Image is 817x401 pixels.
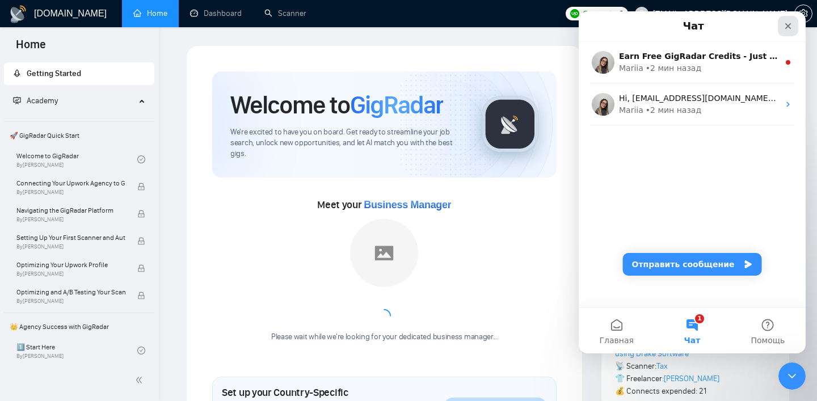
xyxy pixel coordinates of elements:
span: setting [795,9,812,18]
span: Connecting Your Upwork Agency to GigRadar [16,178,125,189]
span: Navigating the GigRadar Platform [16,205,125,216]
img: logo [9,5,27,23]
span: Academy [13,96,58,105]
span: Чат [106,325,122,333]
span: Optimizing and A/B Testing Your Scanner for Better Results [16,286,125,298]
span: lock [137,183,145,191]
a: searchScanner [264,9,306,18]
span: check-circle [137,347,145,354]
span: Home [7,36,55,60]
a: homeHome [133,9,167,18]
span: We're excited to have you on board. Get ready to streamline your job search, unlock new opportuni... [230,127,464,159]
span: By [PERSON_NAME] [16,189,125,196]
button: Помощь [151,297,227,342]
a: Tax [656,361,668,371]
button: Отправить сообщение [44,242,183,264]
div: • 2 мин назад [67,93,123,105]
li: Getting Started [4,62,154,85]
span: 0 [619,7,624,20]
span: Business Manager [364,199,451,210]
button: Чат [75,297,151,342]
span: By [PERSON_NAME] [16,298,125,305]
iframe: Intercom live chat [778,362,806,390]
img: placeholder.png [350,219,418,287]
div: Mariia [40,93,65,105]
span: fund-projection-screen [13,96,21,104]
span: double-left [135,374,146,386]
span: lock [137,292,145,299]
span: Getting Started [27,69,81,78]
a: [PERSON_NAME] [664,374,719,383]
span: Connects: [583,7,617,20]
a: dashboardDashboard [190,9,242,18]
span: rocket [13,69,21,77]
span: check-circle [137,155,145,163]
span: Hi, [EMAIL_ADDRESS][DOMAIN_NAME], Welcome to [DOMAIN_NAME]! Why don't you check out our tutorials... [40,82,593,91]
span: Meet your [317,199,451,211]
span: By [PERSON_NAME] [16,243,125,250]
span: user [638,10,646,18]
div: Please wait while we're looking for your dedicated business manager... [264,332,504,343]
span: 👑 Agency Success with GigRadar [5,315,153,338]
h1: Welcome to [230,90,443,120]
a: Welcome to GigRadarBy[PERSON_NAME] [16,147,137,172]
span: lock [137,210,145,218]
span: 🚀 GigRadar Quick Start [5,124,153,147]
img: upwork-logo.png [570,9,579,18]
span: lock [137,264,145,272]
span: lock [137,237,145,245]
a: 1️⃣ Start HereBy[PERSON_NAME] [16,338,137,363]
span: Главная [20,325,54,333]
button: setting [794,5,812,23]
span: Optimizing Your Upwork Profile [16,259,125,271]
span: GigRadar [350,90,443,120]
span: By [PERSON_NAME] [16,271,125,277]
iframe: Intercom live chat [579,11,806,353]
span: By [PERSON_NAME] [16,216,125,223]
span: loading [377,309,391,323]
img: gigradar-logo.png [482,96,538,153]
span: Помощь [172,325,206,333]
span: Setting Up Your First Scanner and Auto-Bidder [16,232,125,243]
a: setting [794,9,812,18]
span: Academy [27,96,58,105]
